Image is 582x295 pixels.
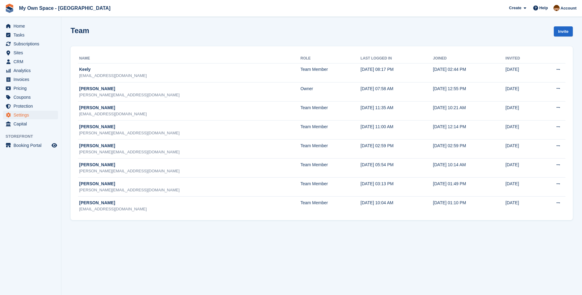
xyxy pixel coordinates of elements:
[3,102,58,110] a: menu
[71,26,89,35] h1: Team
[360,159,433,178] td: [DATE] 05:54 PM
[3,120,58,128] a: menu
[79,168,300,174] div: [PERSON_NAME][EMAIL_ADDRESS][DOMAIN_NAME]
[506,82,538,101] td: [DATE]
[13,22,50,30] span: Home
[13,93,50,102] span: Coupons
[360,178,433,197] td: [DATE] 03:13 PM
[360,82,433,101] td: [DATE] 07:58 AM
[433,140,505,159] td: [DATE] 02:59 PM
[3,111,58,119] a: menu
[3,93,58,102] a: menu
[13,66,50,75] span: Analytics
[13,84,50,93] span: Pricing
[300,159,360,178] td: Team Member
[13,120,50,128] span: Capital
[13,31,50,39] span: Tasks
[3,66,58,75] a: menu
[79,162,300,168] div: [PERSON_NAME]
[3,31,58,39] a: menu
[79,130,300,136] div: [PERSON_NAME][EMAIL_ADDRESS][DOMAIN_NAME]
[3,40,58,48] a: menu
[506,140,538,159] td: [DATE]
[506,178,538,197] td: [DATE]
[433,101,505,120] td: [DATE] 10:21 AM
[506,101,538,120] td: [DATE]
[79,200,300,206] div: [PERSON_NAME]
[433,54,505,63] th: Joined
[553,5,560,11] img: Paula Harris
[79,181,300,187] div: [PERSON_NAME]
[79,187,300,193] div: [PERSON_NAME][EMAIL_ADDRESS][DOMAIN_NAME]
[3,57,58,66] a: menu
[79,111,300,117] div: [EMAIL_ADDRESS][DOMAIN_NAME]
[3,141,58,150] a: menu
[79,66,300,73] div: Keely
[506,63,538,82] td: [DATE]
[433,159,505,178] td: [DATE] 10:14 AM
[300,82,360,101] td: Owner
[506,159,538,178] td: [DATE]
[539,5,548,11] span: Help
[506,54,538,63] th: Invited
[561,5,576,11] span: Account
[433,197,505,216] td: [DATE] 01:10 PM
[6,133,61,140] span: Storefront
[506,120,538,139] td: [DATE]
[79,86,300,92] div: [PERSON_NAME]
[433,82,505,101] td: [DATE] 12:55 PM
[13,111,50,119] span: Settings
[5,4,14,13] img: stora-icon-8386f47178a22dfd0bd8f6a31ec36ba5ce8667c1dd55bd0f319d3a0aa187defe.svg
[300,178,360,197] td: Team Member
[506,197,538,216] td: [DATE]
[300,54,360,63] th: Role
[79,149,300,155] div: [PERSON_NAME][EMAIL_ADDRESS][DOMAIN_NAME]
[433,178,505,197] td: [DATE] 01:49 PM
[79,73,300,79] div: [EMAIL_ADDRESS][DOMAIN_NAME]
[300,63,360,82] td: Team Member
[3,48,58,57] a: menu
[360,101,433,120] td: [DATE] 11:35 AM
[13,57,50,66] span: CRM
[17,3,113,13] a: My Own Space - [GEOGRAPHIC_DATA]
[3,22,58,30] a: menu
[13,75,50,84] span: Invoices
[433,120,505,139] td: [DATE] 12:14 PM
[360,120,433,139] td: [DATE] 11:00 AM
[360,140,433,159] td: [DATE] 02:59 PM
[433,63,505,82] td: [DATE] 02:44 PM
[51,142,58,149] a: Preview store
[13,40,50,48] span: Subscriptions
[300,140,360,159] td: Team Member
[300,120,360,139] td: Team Member
[554,26,573,36] a: Invite
[360,197,433,216] td: [DATE] 10:04 AM
[78,54,300,63] th: Name
[79,92,300,98] div: [PERSON_NAME][EMAIL_ADDRESS][DOMAIN_NAME]
[360,54,433,63] th: Last logged in
[13,48,50,57] span: Sites
[79,206,300,212] div: [EMAIL_ADDRESS][DOMAIN_NAME]
[360,63,433,82] td: [DATE] 08:17 PM
[300,197,360,216] td: Team Member
[509,5,521,11] span: Create
[3,75,58,84] a: menu
[3,84,58,93] a: menu
[79,124,300,130] div: [PERSON_NAME]
[79,143,300,149] div: [PERSON_NAME]
[13,102,50,110] span: Protection
[300,101,360,120] td: Team Member
[79,105,300,111] div: [PERSON_NAME]
[13,141,50,150] span: Booking Portal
